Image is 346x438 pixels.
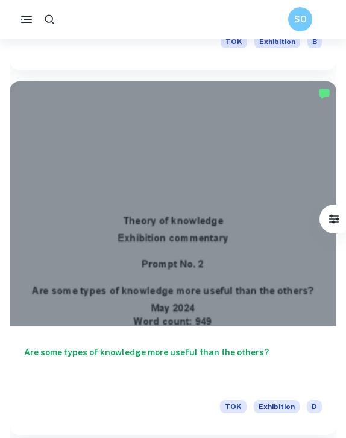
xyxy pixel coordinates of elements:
span: Exhibition [254,400,300,413]
span: TOK [221,35,247,48]
button: Filter [322,207,346,231]
span: B [307,35,322,48]
h6: Are some types of knowledge more useful than the others? [24,346,322,386]
img: Marked [318,87,330,100]
span: D [307,400,322,413]
h6: SO [294,13,307,26]
button: SO [288,7,312,31]
span: Exhibition [254,35,300,48]
span: TOK [220,400,247,413]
